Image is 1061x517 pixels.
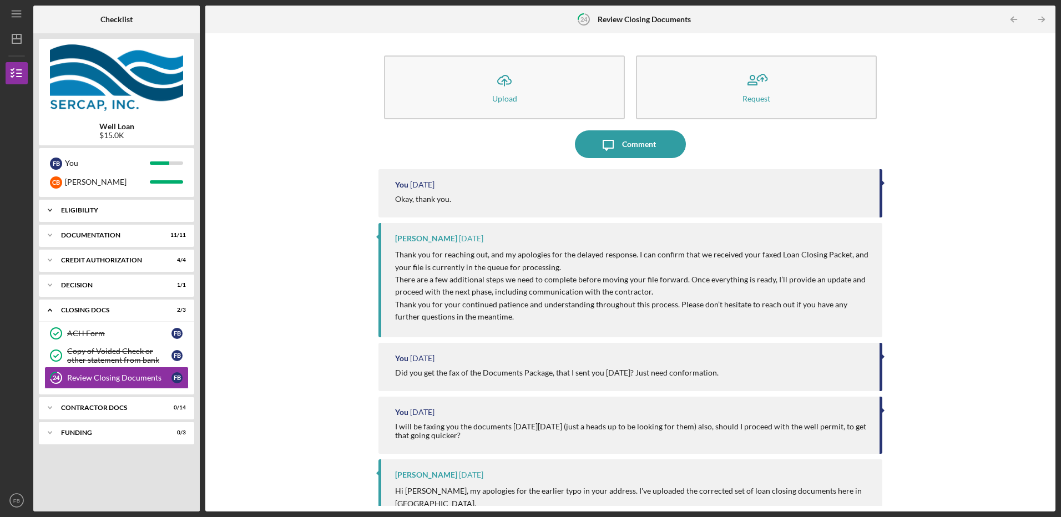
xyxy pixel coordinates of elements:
[39,44,194,111] img: Product logo
[410,180,434,189] time: 2025-08-27 21:40
[171,372,183,383] div: F B
[492,94,517,103] div: Upload
[171,328,183,339] div: F B
[395,422,868,440] div: I will be faxing you the documents [DATE][DATE] (just a heads up to be looking for them) also, sh...
[61,429,158,436] div: Funding
[459,234,483,243] time: 2025-08-27 20:55
[65,173,150,191] div: [PERSON_NAME]
[67,329,171,338] div: ACH Form
[44,367,189,389] a: 24Review Closing DocumentsFB
[395,180,408,189] div: You
[61,282,158,288] div: Decision
[61,257,158,263] div: CREDIT AUTHORIZATION
[50,158,62,170] div: F B
[636,55,877,119] button: Request
[61,307,158,313] div: CLOSING DOCS
[44,344,189,367] a: Copy of Voided Check or other statement from bankFB
[166,282,186,288] div: 1 / 1
[575,130,686,158] button: Comment
[61,207,180,214] div: Eligibility
[171,350,183,361] div: F B
[166,429,186,436] div: 0 / 3
[395,298,871,323] p: Thank you for your continued patience and understanding throughout this process. Please don’t hes...
[13,498,20,504] text: FB
[44,322,189,344] a: ACH FormFB
[67,373,171,382] div: Review Closing Documents
[166,307,186,313] div: 2 / 3
[395,408,408,417] div: You
[395,273,871,298] p: There are a few additional steps we need to complete before moving your file forward. Once everyt...
[166,404,186,411] div: 0 / 14
[410,354,434,363] time: 2025-08-18 21:45
[395,195,451,204] div: Okay, thank you.
[395,249,871,273] p: Thank you for reaching out, and my apologies for the delayed response. I can confirm that we rece...
[622,130,656,158] div: Comment
[459,470,483,479] time: 2025-08-12 15:46
[395,234,457,243] div: [PERSON_NAME]
[384,55,625,119] button: Upload
[61,232,158,239] div: Documentation
[61,404,158,411] div: Contractor Docs
[99,122,134,131] b: Well Loan
[410,408,434,417] time: 2025-08-14 00:57
[395,470,457,479] div: [PERSON_NAME]
[395,368,719,377] div: Did you get the fax of the Documents Package, that I sent you [DATE]? Just need conformation.
[166,232,186,239] div: 11 / 11
[53,374,60,382] tspan: 24
[65,154,150,173] div: You
[395,354,408,363] div: You
[395,485,871,510] p: Hi [PERSON_NAME], my apologies for the earlier typo in your address. I've uploaded the corrected ...
[99,131,134,140] div: $15.0K
[742,94,770,103] div: Request
[598,15,691,24] b: Review Closing Documents
[67,347,171,364] div: Copy of Voided Check or other statement from bank
[50,176,62,189] div: C B
[100,15,133,24] b: Checklist
[580,16,588,23] tspan: 24
[6,489,28,511] button: FB
[166,257,186,263] div: 4 / 4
